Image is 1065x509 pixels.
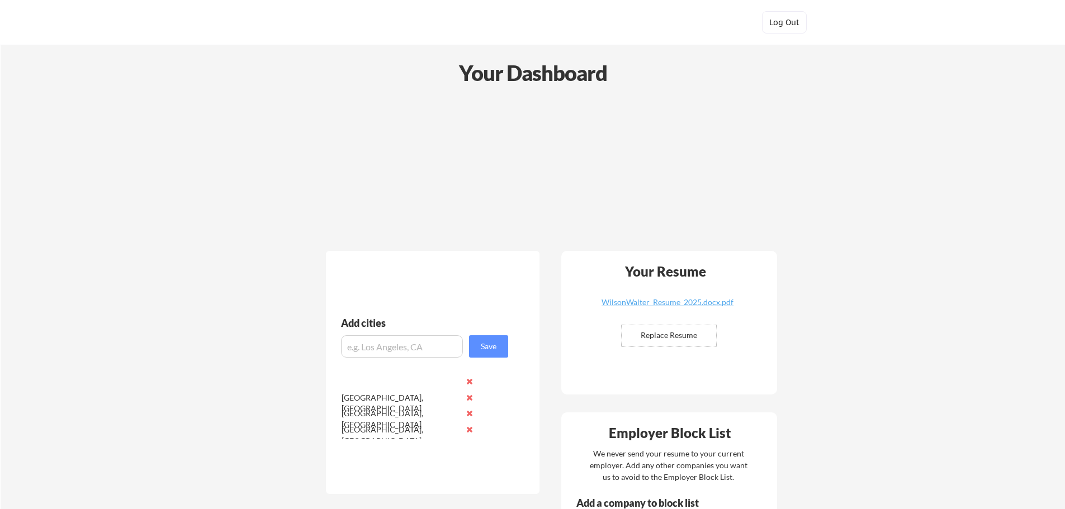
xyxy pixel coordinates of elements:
[601,298,734,306] div: WilsonWalter_Resume_2025.docx.pdf
[601,298,734,316] a: WilsonWalter_Resume_2025.docx.pdf
[342,424,460,446] div: [GEOGRAPHIC_DATA], [GEOGRAPHIC_DATA]
[576,498,716,508] div: Add a company to block list
[1,57,1065,89] div: Your Dashboard
[341,335,463,358] input: e.g. Los Angeles, CA
[610,265,721,278] div: Your Resume
[342,408,460,430] div: [GEOGRAPHIC_DATA], [GEOGRAPHIC_DATA]
[342,392,460,414] div: [GEOGRAPHIC_DATA], [GEOGRAPHIC_DATA]
[762,11,807,34] button: Log Out
[589,448,748,483] div: We never send your resume to your current employer. Add any other companies you want us to avoid ...
[469,335,508,358] button: Save
[341,318,511,328] div: Add cities
[566,426,774,440] div: Employer Block List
